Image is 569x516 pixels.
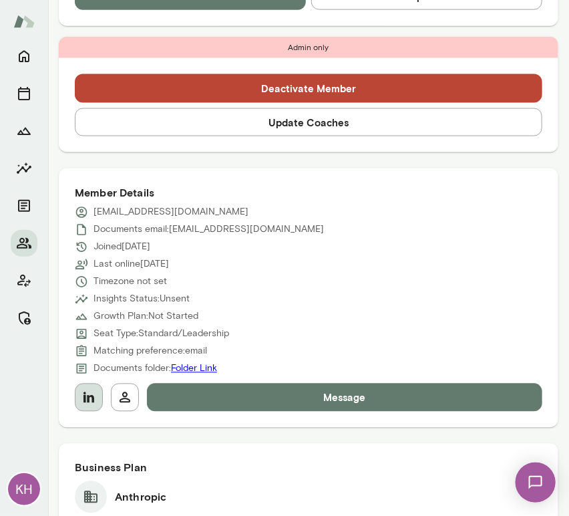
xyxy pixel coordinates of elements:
p: [EMAIL_ADDRESS][DOMAIN_NAME] [93,206,248,219]
div: Admin only [59,37,558,58]
div: KH [8,473,40,505]
button: Home [11,43,37,70]
button: Insights [11,155,37,182]
button: Client app [11,267,37,294]
button: Message [147,384,542,412]
button: Members [11,230,37,257]
p: Joined [DATE] [93,241,150,254]
p: Timezone not set [93,275,167,289]
img: Mento [13,9,35,34]
button: Manage [11,305,37,332]
button: Documents [11,192,37,219]
h6: Business Plan [75,460,542,476]
p: Documents folder: [93,362,217,376]
button: Update Coaches [75,108,542,136]
p: Seat Type: Standard/Leadership [93,328,229,341]
button: Sessions [11,80,37,107]
a: Folder Link [171,363,217,374]
p: Documents email: [EMAIL_ADDRESS][DOMAIN_NAME] [93,223,324,237]
button: Growth Plan [11,118,37,144]
p: Insights Status: Unsent [93,293,190,306]
p: Matching preference: email [93,345,207,358]
p: Growth Plan: Not Started [93,310,198,324]
h6: Member Details [75,184,542,201]
button: Deactivate Member [75,74,542,102]
p: Last online [DATE] [93,258,169,271]
h6: Anthropic [115,489,166,505]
